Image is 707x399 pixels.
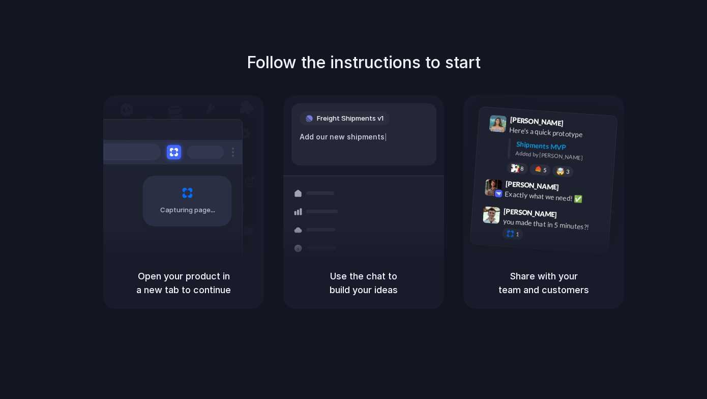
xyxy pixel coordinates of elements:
span: | [385,133,387,141]
div: Added by [PERSON_NAME] [515,149,609,164]
div: Exactly what we need! ✅ [505,188,606,206]
span: Freight Shipments v1 [317,113,384,124]
span: 9:42 AM [562,183,583,195]
div: Here's a quick prototype [509,124,611,141]
span: 3 [566,169,570,175]
h5: Share with your team and customers [476,269,612,297]
div: Shipments MVP [516,138,610,155]
div: Add our new shipments [300,131,428,142]
span: 8 [520,165,524,171]
div: you made that in 5 minutes?! [503,216,604,233]
span: [PERSON_NAME] [510,114,564,129]
div: 🤯 [556,167,565,175]
span: 5 [543,167,547,173]
span: 9:47 AM [560,210,581,222]
span: Capturing page [160,205,217,215]
span: 1 [516,232,519,237]
h5: Open your product in a new tab to continue [115,269,252,297]
h1: Follow the instructions to start [247,50,481,75]
span: [PERSON_NAME] [505,178,559,193]
span: 9:41 AM [567,119,587,131]
h5: Use the chat to build your ideas [296,269,432,297]
span: [PERSON_NAME] [504,205,557,220]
